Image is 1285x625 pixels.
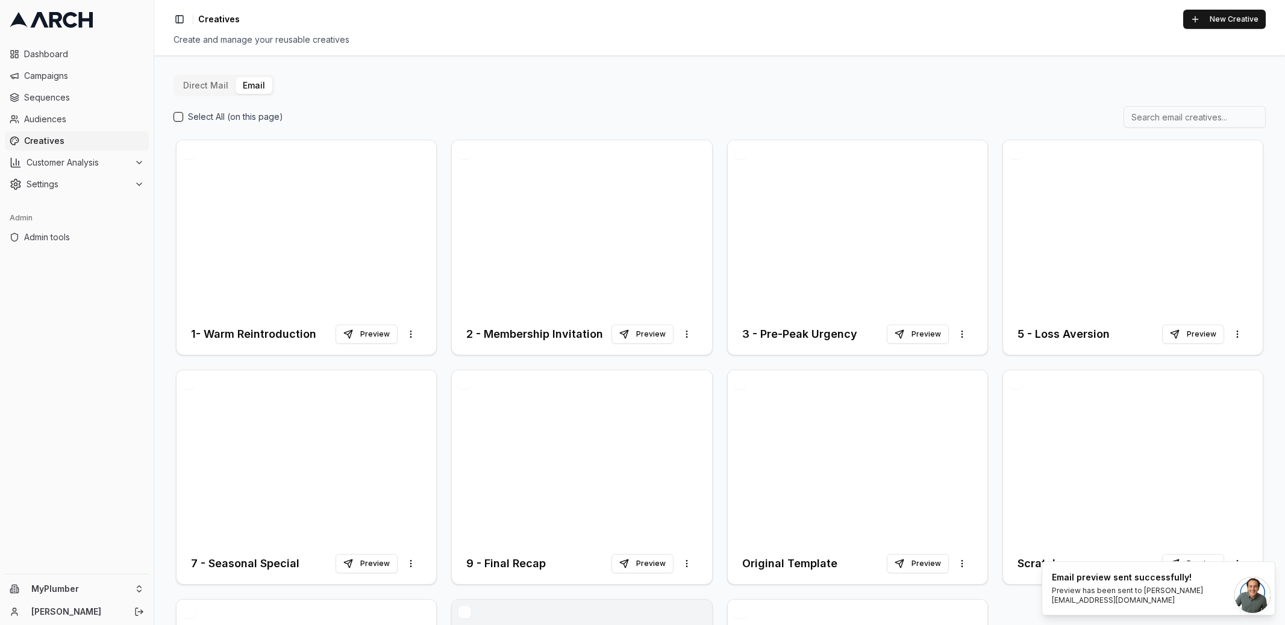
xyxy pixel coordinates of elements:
[191,326,316,343] h3: 1- Warm Reintroduction
[336,325,398,344] button: Preview
[24,48,144,60] span: Dashboard
[188,111,283,123] label: Select All (on this page)
[5,88,149,107] a: Sequences
[5,131,149,151] a: Creatives
[24,70,144,82] span: Campaigns
[1018,555,1059,572] h3: Scratch
[887,325,949,344] button: Preview
[24,231,144,243] span: Admin tools
[24,92,144,104] span: Sequences
[1052,586,1260,605] div: Preview has been sent to [PERSON_NAME][EMAIL_ADDRESS][DOMAIN_NAME]
[1124,106,1266,128] input: Search email creatives...
[198,13,240,25] span: Creatives
[24,113,144,125] span: Audiences
[131,603,148,620] button: Log out
[5,228,149,247] a: Admin tools
[1234,577,1271,613] div: Open chat
[176,77,236,94] button: Direct Mail
[742,326,857,343] h3: 3 - Pre-Peak Urgency
[336,554,398,573] button: Preview
[1162,325,1224,344] button: Preview
[611,325,674,344] button: Preview
[5,208,149,228] div: Admin
[5,579,149,599] button: MyPlumber
[27,157,130,169] span: Customer Analysis
[611,554,674,573] button: Preview
[174,34,1266,46] div: Create and manage your reusable creatives
[5,66,149,86] a: Campaigns
[5,175,149,194] button: Settings
[5,153,149,172] button: Customer Analysis
[27,178,130,190] span: Settings
[466,555,546,572] h3: 9 - Final Recap
[466,326,603,343] h3: 2 - Membership Invitation
[1052,571,1260,583] div: Email preview sent successfully!
[742,555,837,572] h3: Original Template
[31,583,130,594] span: MyPlumber
[1183,10,1266,29] button: New Creative
[1018,326,1110,343] h3: 5 - Loss Aversion
[198,13,240,25] nav: breadcrumb
[191,555,299,572] h3: 7 - Seasonal Special
[5,45,149,64] a: Dashboard
[5,110,149,129] a: Audiences
[887,554,949,573] button: Preview
[236,77,272,94] button: Email
[24,135,144,147] span: Creatives
[31,606,121,618] a: [PERSON_NAME]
